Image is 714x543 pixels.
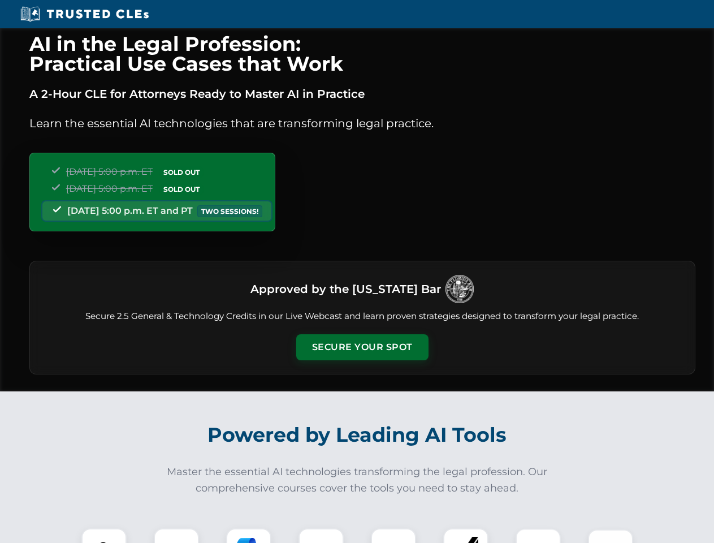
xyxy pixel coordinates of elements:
p: Secure 2.5 General & Technology Credits in our Live Webcast and learn proven strategies designed ... [44,310,681,323]
p: A 2-Hour CLE for Attorneys Ready to Master AI in Practice [29,85,695,103]
img: Trusted CLEs [17,6,152,23]
h3: Approved by the [US_STATE] Bar [250,279,441,299]
span: [DATE] 5:00 p.m. ET [66,183,153,194]
h1: AI in the Legal Profession: Practical Use Cases that Work [29,34,695,74]
span: SOLD OUT [159,183,204,195]
img: Logo [445,275,474,303]
span: SOLD OUT [159,166,204,178]
p: Master the essential AI technologies transforming the legal profession. Our comprehensive courses... [159,464,555,497]
span: [DATE] 5:00 p.m. ET [66,166,153,177]
h2: Powered by Leading AI Tools [44,415,670,455]
p: Learn the essential AI technologies that are transforming legal practice. [29,114,695,132]
button: Secure Your Spot [296,334,429,360]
